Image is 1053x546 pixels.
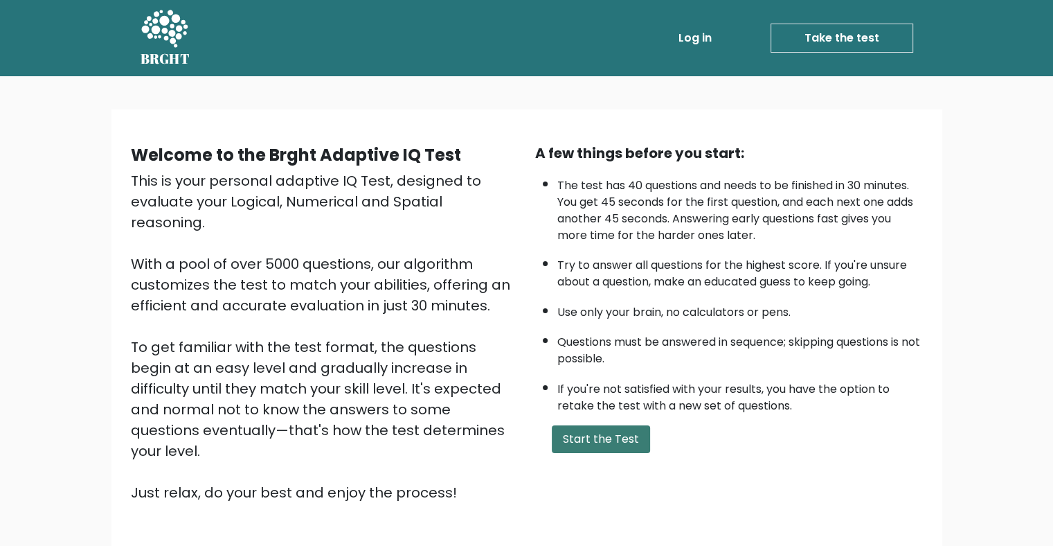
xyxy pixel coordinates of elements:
li: The test has 40 questions and needs to be finished in 30 minutes. You get 45 seconds for the firs... [557,170,923,244]
div: A few things before you start: [535,143,923,164]
h5: BRGHT [141,51,190,67]
a: Take the test [771,24,913,53]
li: If you're not satisfied with your results, you have the option to retake the test with a new set ... [557,374,923,414]
li: Use only your brain, no calculators or pens. [557,297,923,321]
li: Try to answer all questions for the highest score. If you're unsure about a question, make an edu... [557,250,923,290]
li: Questions must be answered in sequence; skipping questions is not possible. [557,327,923,367]
a: Log in [673,24,717,52]
button: Start the Test [552,425,650,453]
b: Welcome to the Brght Adaptive IQ Test [131,143,461,166]
div: This is your personal adaptive IQ Test, designed to evaluate your Logical, Numerical and Spatial ... [131,170,519,503]
a: BRGHT [141,6,190,71]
